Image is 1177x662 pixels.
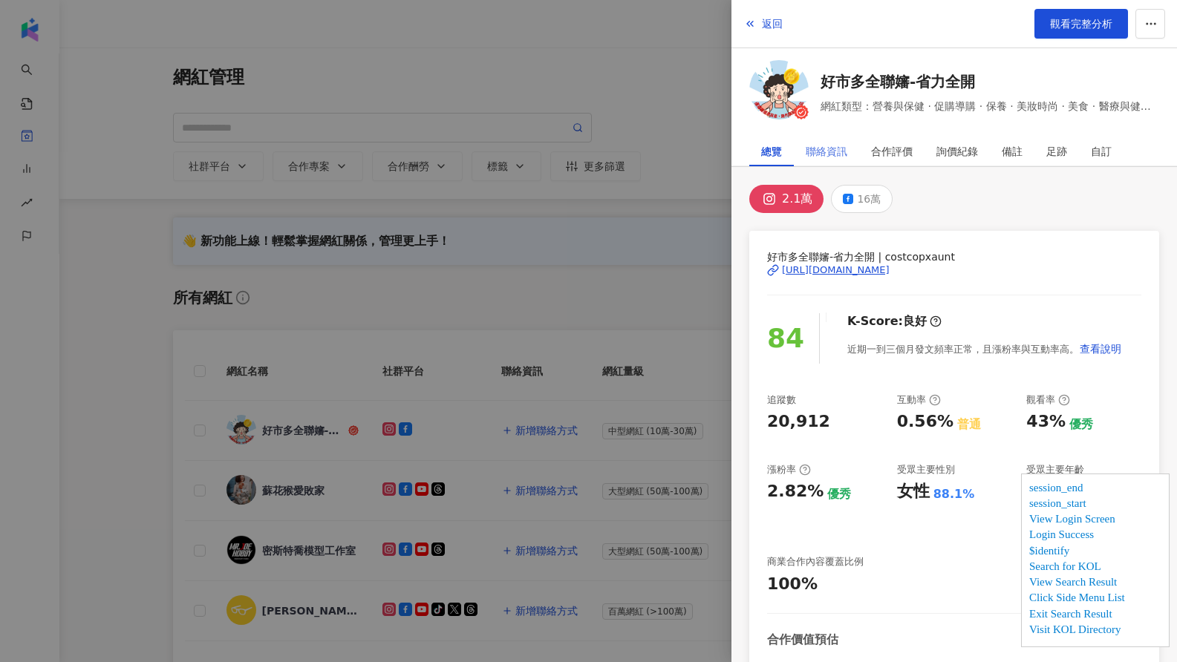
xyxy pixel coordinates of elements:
[767,410,830,433] div: 20,912
[749,60,809,125] a: KOL Avatar
[821,98,1159,114] span: 網紅類型：營養與保健 · 促購導購 · 保養 · 美妝時尚 · 美食 · 醫療與健康 · 寵物
[1079,334,1122,364] button: 查看說明
[897,463,955,476] div: 受眾主要性別
[1091,137,1112,166] div: 自訂
[871,137,913,166] div: 合作評價
[897,480,930,503] div: 女性
[1046,137,1067,166] div: 足跡
[847,334,1122,364] div: 近期一到三個月發文頻率正常，且漲粉率與互動率高。
[749,185,824,213] button: 2.1萬
[821,71,1159,92] a: 好市多全聯嬸-省力全開
[1029,545,1161,560] div: $identify
[1029,591,1161,607] div: Click Side Menu List
[767,480,824,503] div: 2.82%
[897,393,941,407] div: 互動率
[1029,513,1161,528] div: View Login Screen
[1029,497,1161,513] div: session_start
[782,263,890,277] div: [URL][DOMAIN_NAME]
[847,313,942,330] div: K-Score :
[903,313,927,330] div: 良好
[1029,576,1161,591] div: View Search Result
[1029,623,1161,639] div: Visit KOL Directory
[761,137,782,166] div: 總覽
[857,189,881,209] div: 16萬
[897,410,953,433] div: 0.56%
[1050,18,1112,30] span: 觀看完整分析
[1034,9,1128,39] a: 觀看完整分析
[1026,410,1066,433] div: 43%
[933,486,975,502] div: 88.1%
[749,60,809,119] img: KOL Avatar
[1029,482,1161,497] div: session_end
[1080,343,1121,355] span: 查看說明
[1069,416,1093,433] div: 優秀
[767,249,1141,265] span: 好市多全聯嬸-省力全開 | costcopxaunt
[827,486,851,502] div: 優秀
[767,573,818,596] div: 100%
[957,416,981,433] div: 普通
[767,263,1141,277] a: [URL][DOMAIN_NAME]
[767,393,796,407] div: 追蹤數
[1029,528,1161,544] div: Login Success
[782,189,812,209] div: 2.1萬
[1026,393,1070,407] div: 觀看率
[806,137,847,166] div: 聯絡資訊
[767,632,838,648] div: 合作價值預估
[767,318,804,360] div: 84
[1002,137,1023,166] div: 備註
[743,9,783,39] button: 返回
[767,555,864,568] div: 商業合作內容覆蓋比例
[1029,608,1161,623] div: Exit Search Result
[762,18,783,30] span: 返回
[831,185,893,213] button: 16萬
[936,137,978,166] div: 詢價紀錄
[1029,560,1161,576] div: Search for KOL
[1026,463,1084,476] div: 受眾主要年齡
[767,463,811,476] div: 漲粉率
